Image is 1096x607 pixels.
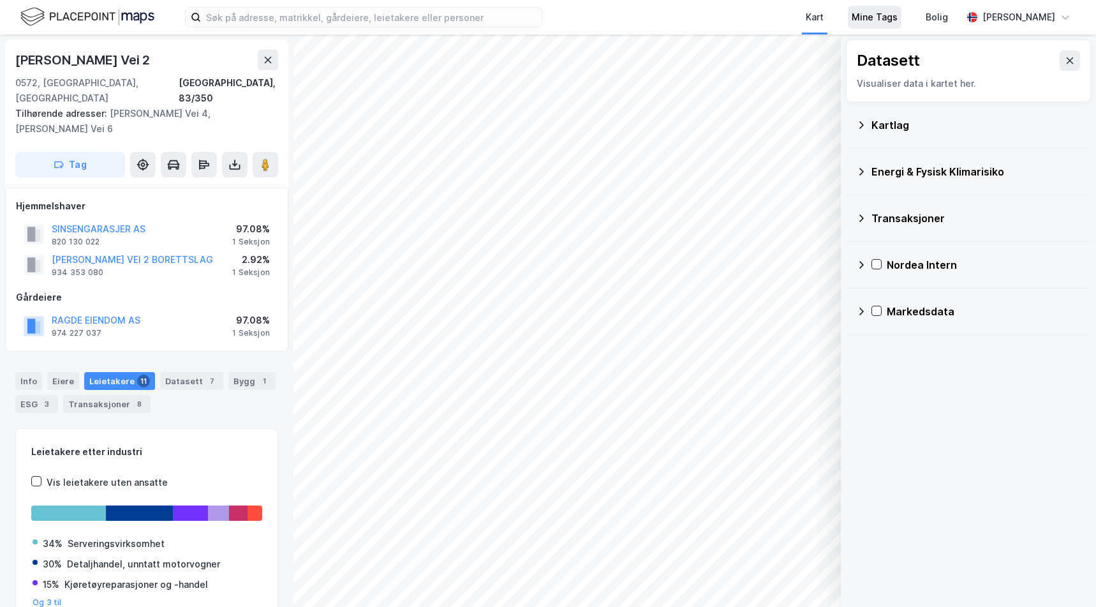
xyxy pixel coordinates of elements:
[52,267,103,278] div: 934 353 080
[258,375,270,387] div: 1
[52,237,100,247] div: 820 130 022
[15,50,152,70] div: [PERSON_NAME] Vei 2
[982,10,1055,25] div: [PERSON_NAME]
[15,108,110,119] span: Tilhørende adresser:
[871,164,1081,179] div: Energi & Fysisk Klimarisiko
[16,199,278,214] div: Hjemmelshaver
[43,557,62,572] div: 30%
[68,536,165,551] div: Serveringsvirksomhet
[47,475,168,490] div: Vis leietakere uten ansatte
[15,152,125,177] button: Tag
[871,117,1081,133] div: Kartlag
[43,536,63,551] div: 34%
[232,237,270,247] div: 1 Seksjon
[1032,546,1096,607] iframe: Chat Widget
[232,267,270,278] div: 1 Seksjon
[228,372,276,390] div: Bygg
[47,372,79,390] div: Eiere
[137,375,150,387] div: 11
[205,375,218,387] div: 7
[16,290,278,305] div: Gårdeiere
[232,252,270,267] div: 2.92%
[232,313,270,328] div: 97.08%
[84,372,155,390] div: Leietakere
[31,444,262,460] div: Leietakere etter industri
[63,395,151,413] div: Transaksjoner
[232,221,270,237] div: 97.08%
[43,577,59,592] div: 15%
[133,398,145,410] div: 8
[232,328,270,338] div: 1 Seksjon
[40,398,53,410] div: 3
[852,10,898,25] div: Mine Tags
[857,50,920,71] div: Datasett
[926,10,948,25] div: Bolig
[20,6,154,28] img: logo.f888ab2527a4732fd821a326f86c7f29.svg
[15,372,42,390] div: Info
[15,75,179,106] div: 0572, [GEOGRAPHIC_DATA], [GEOGRAPHIC_DATA]
[857,76,1080,91] div: Visualiser data i kartet her.
[871,211,1081,226] div: Transaksjoner
[52,328,101,338] div: 974 227 037
[887,257,1081,273] div: Nordea Intern
[15,106,268,137] div: [PERSON_NAME] Vei 4, [PERSON_NAME] Vei 6
[15,395,58,413] div: ESG
[67,557,220,572] div: Detaljhandel, unntatt motorvogner
[201,8,542,27] input: Søk på adresse, matrikkel, gårdeiere, leietakere eller personer
[179,75,278,106] div: [GEOGRAPHIC_DATA], 83/350
[64,577,208,592] div: Kjøretøyreparasjoner og -handel
[806,10,824,25] div: Kart
[160,372,223,390] div: Datasett
[887,304,1081,319] div: Markedsdata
